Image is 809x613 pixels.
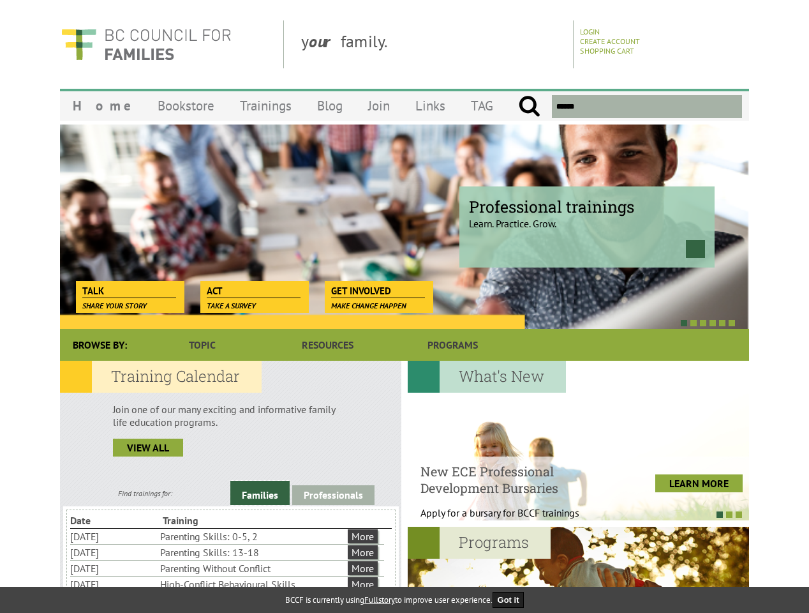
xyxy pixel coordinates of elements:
a: view all [113,439,183,457]
a: LEARN MORE [655,474,743,492]
li: Parenting Skills: 0-5, 2 [160,529,345,544]
a: Talk Share your story [76,281,182,299]
a: Join [355,91,403,121]
li: [DATE] [70,577,158,592]
a: Professionals [292,485,375,505]
p: Join one of our many exciting and informative family life education programs. [113,403,348,428]
a: Links [403,91,458,121]
a: Trainings [227,91,304,121]
a: More [348,529,378,543]
a: TAG [458,91,506,121]
span: Act [207,284,301,298]
h2: Training Calendar [60,361,262,393]
div: y family. [291,20,574,68]
a: Resources [265,329,390,361]
img: BC Council for FAMILIES [60,20,232,68]
span: Talk [82,284,176,298]
a: Shopping Cart [580,46,634,56]
button: Got it [493,592,524,608]
a: Get Involved Make change happen [325,281,431,299]
li: High-Conflict Behavioural Skills [160,577,345,592]
p: Apply for a bursary for BCCF trainings West... [420,506,611,532]
a: Create Account [580,36,640,46]
li: Parenting Without Conflict [160,561,345,576]
h2: What's New [408,361,566,393]
a: More [348,577,378,591]
li: Parenting Skills: 13-18 [160,545,345,560]
a: More [348,561,378,575]
a: Bookstore [145,91,227,121]
strong: our [309,31,341,52]
a: Home [60,91,145,121]
div: Browse By: [60,329,140,361]
h2: Programs [408,527,551,559]
span: Professional trainings [469,196,705,217]
a: Act Take a survey [200,281,307,299]
a: Programs [390,329,516,361]
li: Training [163,513,253,528]
span: Share your story [82,301,147,310]
li: [DATE] [70,529,158,544]
input: Submit [518,95,540,118]
h4: New ECE Professional Development Bursaries [420,463,611,496]
li: [DATE] [70,561,158,576]
a: Topic [140,329,265,361]
div: Find trainings for: [60,488,230,498]
a: Fullstory [364,594,395,605]
li: [DATE] [70,545,158,560]
span: Take a survey [207,301,256,310]
a: More [348,545,378,559]
span: Get Involved [331,284,425,298]
a: Login [580,27,600,36]
span: Make change happen [331,301,406,310]
p: Learn. Practice. Grow. [469,206,705,230]
a: Families [230,481,290,505]
a: Blog [304,91,355,121]
li: Date [70,513,160,528]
